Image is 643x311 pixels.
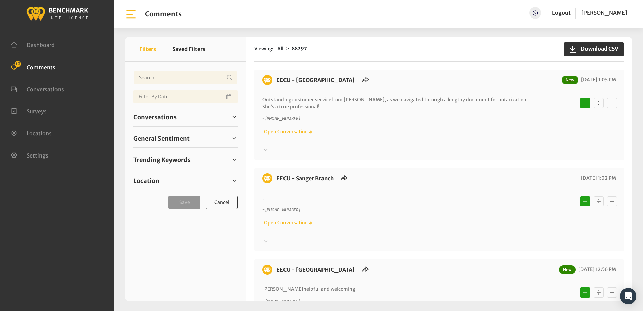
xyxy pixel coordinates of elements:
[276,266,355,273] a: EECU - [GEOGRAPHIC_DATA]
[27,64,55,70] span: Comments
[254,45,273,53] span: Viewing:
[133,154,238,165] a: Trending Keywords
[26,5,88,22] img: benchmark
[564,42,624,56] button: Download CSV
[276,77,355,83] a: EECU - [GEOGRAPHIC_DATA]
[27,152,48,159] span: Settings
[11,41,55,48] a: Dashboard
[272,265,359,275] h6: EECU - Clovis North Branch
[206,196,238,209] button: Cancel
[552,7,571,19] a: Logout
[272,75,359,85] h6: EECU - Clovis North Branch
[276,175,334,182] a: EECU - Sanger Branch
[262,195,528,202] p: .
[581,7,627,19] a: [PERSON_NAME]
[27,86,64,93] span: Conversations
[133,112,238,122] a: Conversations
[15,61,21,67] span: 12
[145,10,182,18] h1: Comments
[133,133,238,143] a: General Sentiment
[11,129,52,136] a: Locations
[133,176,159,185] span: Location
[262,173,272,183] img: benchmark
[11,85,64,92] a: Conversations
[620,288,636,304] div: Open Intercom Messenger
[579,77,616,83] span: [DATE] 1:05 PM
[262,97,331,103] span: Outstanding customer service
[292,46,307,52] strong: 88297
[277,46,283,52] span: All
[562,76,578,84] span: New
[133,113,177,122] span: Conversations
[581,9,627,16] span: [PERSON_NAME]
[133,155,191,164] span: Trending Keywords
[578,286,619,299] div: Basic example
[262,116,300,121] i: ~ [PHONE_NUMBER]
[577,266,616,272] span: [DATE] 12:56 PM
[262,299,300,304] i: ~ [PHONE_NUMBER]
[262,265,272,275] img: benchmark
[262,96,528,110] p: from [PERSON_NAME], as we navigated through a lengthy document for notarization. She’s a true pro...
[262,129,313,135] a: Open Conversation
[262,75,272,85] img: benchmark
[125,8,137,20] img: bar
[133,90,238,103] input: Date range input field
[578,195,619,208] div: Basic example
[27,130,52,137] span: Locations
[578,96,619,110] div: Basic example
[27,108,47,114] span: Surveys
[225,90,234,103] button: Open Calendar
[579,175,616,181] span: [DATE] 1:02 PM
[133,134,190,143] span: General Sentiment
[133,71,238,84] input: Username
[262,207,300,212] i: ~ [PHONE_NUMBER]
[11,151,48,158] a: Settings
[262,286,303,292] span: [PERSON_NAME]
[577,45,618,53] span: Download CSV
[11,63,55,70] a: Comments 12
[27,42,55,48] span: Dashboard
[139,37,156,61] button: Filters
[262,220,313,226] a: Open Conversation
[272,173,338,183] h6: EECU - Sanger Branch
[172,37,205,61] button: Saved Filters
[552,9,571,16] a: Logout
[262,286,528,293] p: helpful and welcoming
[11,107,47,114] a: Surveys
[559,265,576,274] span: New
[133,176,238,186] a: Location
